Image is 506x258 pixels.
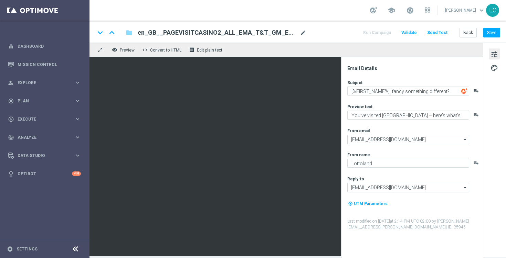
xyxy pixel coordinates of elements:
[74,98,81,104] i: keyboard_arrow_right
[473,88,479,93] button: playlist_add
[347,183,469,192] input: Select
[18,117,74,121] span: Execute
[72,171,81,176] div: +10
[462,135,469,144] i: arrow_drop_down
[8,80,81,86] button: person_search Explore keyboard_arrow_right
[18,55,81,74] a: Mission Control
[444,5,486,15] a: [PERSON_NAME]keyboard_arrow_down
[461,88,467,94] img: optiGenie.svg
[189,47,194,53] i: receipt
[388,7,395,14] span: school
[489,48,500,59] button: tune
[8,134,14,141] i: track_changes
[354,201,388,206] span: UTM Parameters
[347,152,370,158] label: From name
[18,154,74,158] span: Data Studio
[74,152,81,159] i: keyboard_arrow_right
[8,153,74,159] div: Data Studio
[8,134,74,141] div: Analyze
[347,200,388,207] button: my_location UTM Parameters
[18,99,74,103] span: Plan
[18,135,74,139] span: Analyze
[18,37,81,55] a: Dashboard
[8,44,81,49] button: equalizer Dashboard
[478,7,485,14] span: keyboard_arrow_down
[483,28,500,37] button: Save
[8,62,81,67] button: Mission Control
[187,45,225,54] button: receipt Edit plain text
[347,128,370,134] label: From email
[150,48,181,53] span: Convert to HTML
[401,30,417,35] span: Validate
[489,62,500,73] button: palette
[112,47,117,53] i: remove_red_eye
[8,135,81,140] button: track_changes Analyze keyboard_arrow_right
[347,176,364,182] label: Reply-to
[107,27,117,38] i: keyboard_arrow_up
[473,112,479,117] button: playlist_add
[347,135,469,144] input: Select
[8,116,81,122] button: play_circle_outline Execute keyboard_arrow_right
[74,79,81,86] i: keyboard_arrow_right
[8,80,14,86] i: person_search
[7,246,13,252] i: settings
[300,30,306,36] span: mode_edit
[446,225,466,229] span: | ID: 35945
[18,81,74,85] span: Explore
[8,98,14,104] i: gps_fixed
[347,65,482,71] div: Email Details
[426,28,449,37] button: Send Test
[347,80,362,86] label: Subject
[8,98,74,104] div: Plan
[120,48,135,53] span: Preview
[491,50,498,59] span: tune
[8,165,81,183] div: Optibot
[17,247,38,251] a: Settings
[8,116,74,122] div: Execute
[8,43,14,49] i: equalizer
[95,27,105,38] i: keyboard_arrow_down
[347,104,372,110] label: Preview text
[460,28,477,37] button: Back
[400,28,418,37] button: Validate
[18,165,72,183] a: Optibot
[74,134,81,141] i: keyboard_arrow_right
[126,29,133,37] i: folder
[8,55,81,74] div: Mission Control
[348,201,353,206] i: my_location
[138,29,297,37] span: en_GB__PAGEVISITCASINO2_ALL_EMA_T&T_GM_EMAIL1
[347,218,482,230] label: Last modified on [DATE] at 2:14 PM UTC-02:00 by [PERSON_NAME][EMAIL_ADDRESS][PERSON_NAME][DOMAIN_...
[140,45,185,54] button: code Convert to HTML
[8,153,81,158] button: Data Studio keyboard_arrow_right
[8,171,14,177] i: lightbulb
[486,4,499,17] div: EC
[110,45,138,54] button: remove_red_eye Preview
[8,37,81,55] div: Dashboard
[473,160,479,166] button: playlist_add
[8,171,81,177] button: lightbulb Optibot +10
[74,116,81,122] i: keyboard_arrow_right
[491,64,498,72] span: palette
[8,98,81,104] button: gps_fixed Plan keyboard_arrow_right
[197,48,222,53] span: Edit plain text
[462,183,469,192] i: arrow_drop_down
[8,80,74,86] div: Explore
[142,47,148,53] span: code
[8,116,14,122] i: play_circle_outline
[125,27,133,38] button: folder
